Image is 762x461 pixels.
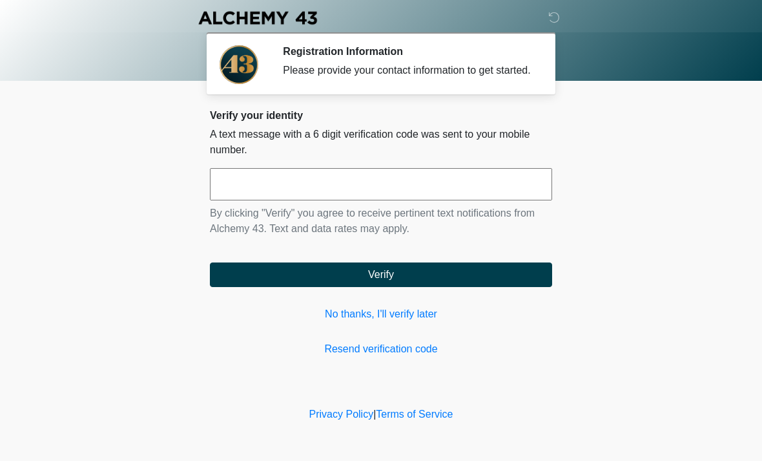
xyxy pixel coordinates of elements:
[283,63,533,78] div: Please provide your contact information to get started.
[283,45,533,58] h2: Registration Information
[210,206,552,237] p: By clicking "Verify" you agree to receive pertinent text notifications from Alchemy 43. Text and ...
[220,45,258,84] img: Agent Avatar
[376,409,453,420] a: Terms of Service
[210,341,552,357] a: Resend verification code
[210,306,552,322] a: No thanks, I'll verify later
[210,109,552,122] h2: Verify your identity
[373,409,376,420] a: |
[309,409,374,420] a: Privacy Policy
[210,127,552,158] p: A text message with a 6 digit verification code was sent to your mobile number.
[197,10,318,26] img: Alchemy 43 Logo
[210,263,552,287] button: Verify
